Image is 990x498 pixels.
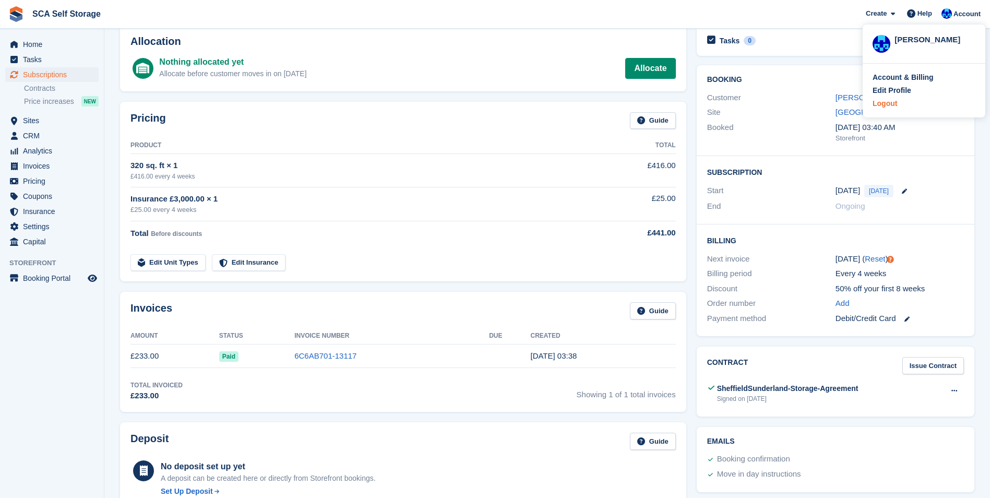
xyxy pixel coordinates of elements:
[161,486,213,497] div: Set Up Deposit
[707,357,748,374] h2: Contract
[5,113,99,128] a: menu
[707,298,836,310] div: Order number
[886,255,895,264] div: Tooltip anchor
[23,128,86,143] span: CRM
[130,254,206,271] a: Edit Unit Types
[23,144,86,158] span: Analytics
[530,328,675,345] th: Created
[707,92,836,104] div: Customer
[5,234,99,249] a: menu
[219,351,238,362] span: Paid
[707,268,836,280] div: Billing period
[5,271,99,286] a: menu
[5,144,99,158] a: menu
[865,254,885,263] a: Reset
[591,137,675,154] th: Total
[836,298,850,310] a: Add
[836,122,964,134] div: [DATE] 03:40 AM
[130,328,219,345] th: Amount
[873,35,890,53] img: Kelly Neesham
[23,189,86,204] span: Coupons
[720,36,740,45] h2: Tasks
[159,68,306,79] div: Allocate before customer moves in on [DATE]
[864,185,893,197] span: [DATE]
[294,328,489,345] th: Invoice Number
[23,234,86,249] span: Capital
[23,67,86,82] span: Subscriptions
[630,302,676,319] a: Guide
[873,98,897,109] div: Logout
[873,98,975,109] a: Logout
[151,230,202,238] span: Before discounts
[836,93,900,102] a: [PERSON_NAME]
[130,381,183,390] div: Total Invoiced
[873,72,934,83] div: Account & Billing
[630,112,676,129] a: Guide
[873,85,975,96] a: Edit Profile
[130,390,183,402] div: £233.00
[130,205,591,215] div: £25.00 every 4 weeks
[23,271,86,286] span: Booking Portal
[130,172,591,181] div: £416.00 every 4 weeks
[866,8,887,19] span: Create
[744,36,756,45] div: 0
[5,219,99,234] a: menu
[159,56,306,68] div: Nothing allocated yet
[219,328,295,345] th: Status
[23,219,86,234] span: Settings
[130,112,166,129] h2: Pricing
[953,9,981,19] span: Account
[161,460,376,473] div: No deposit set up yet
[941,8,952,19] img: Kelly Neesham
[24,84,99,93] a: Contracts
[717,453,790,466] div: Booking confirmation
[707,185,836,197] div: Start
[161,486,376,497] a: Set Up Deposit
[894,34,975,43] div: [PERSON_NAME]
[836,133,964,144] div: Storefront
[707,313,836,325] div: Payment method
[24,97,74,106] span: Price increases
[707,122,836,144] div: Booked
[836,108,917,116] a: [GEOGRAPHIC_DATA]
[577,381,676,402] span: Showing 1 of 1 total invoices
[707,200,836,212] div: End
[81,96,99,106] div: NEW
[130,193,591,205] div: Insurance £3,000.00 × 1
[836,313,964,325] div: Debit/Credit Card
[28,5,105,22] a: SCA Self Storage
[717,468,801,481] div: Move in day instructions
[625,58,675,79] a: Allocate
[836,268,964,280] div: Every 4 weeks
[161,473,376,484] p: A deposit can be created here or directly from Storefront bookings.
[130,345,219,368] td: £233.00
[707,76,964,84] h2: Booking
[5,159,99,173] a: menu
[130,229,149,238] span: Total
[24,96,99,107] a: Price increases NEW
[23,204,86,219] span: Insurance
[836,201,865,210] span: Ongoing
[23,37,86,52] span: Home
[836,283,964,295] div: 50% off your first 8 weeks
[130,302,172,319] h2: Invoices
[707,235,964,245] h2: Billing
[707,106,836,118] div: Site
[5,52,99,67] a: menu
[5,189,99,204] a: menu
[86,272,99,284] a: Preview store
[836,253,964,265] div: [DATE] ( )
[5,174,99,188] a: menu
[5,204,99,219] a: menu
[23,52,86,67] span: Tasks
[5,128,99,143] a: menu
[489,328,530,345] th: Due
[130,137,591,154] th: Product
[130,433,169,450] h2: Deposit
[630,433,676,450] a: Guide
[23,174,86,188] span: Pricing
[212,254,286,271] a: Edit Insurance
[707,253,836,265] div: Next invoice
[5,37,99,52] a: menu
[5,67,99,82] a: menu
